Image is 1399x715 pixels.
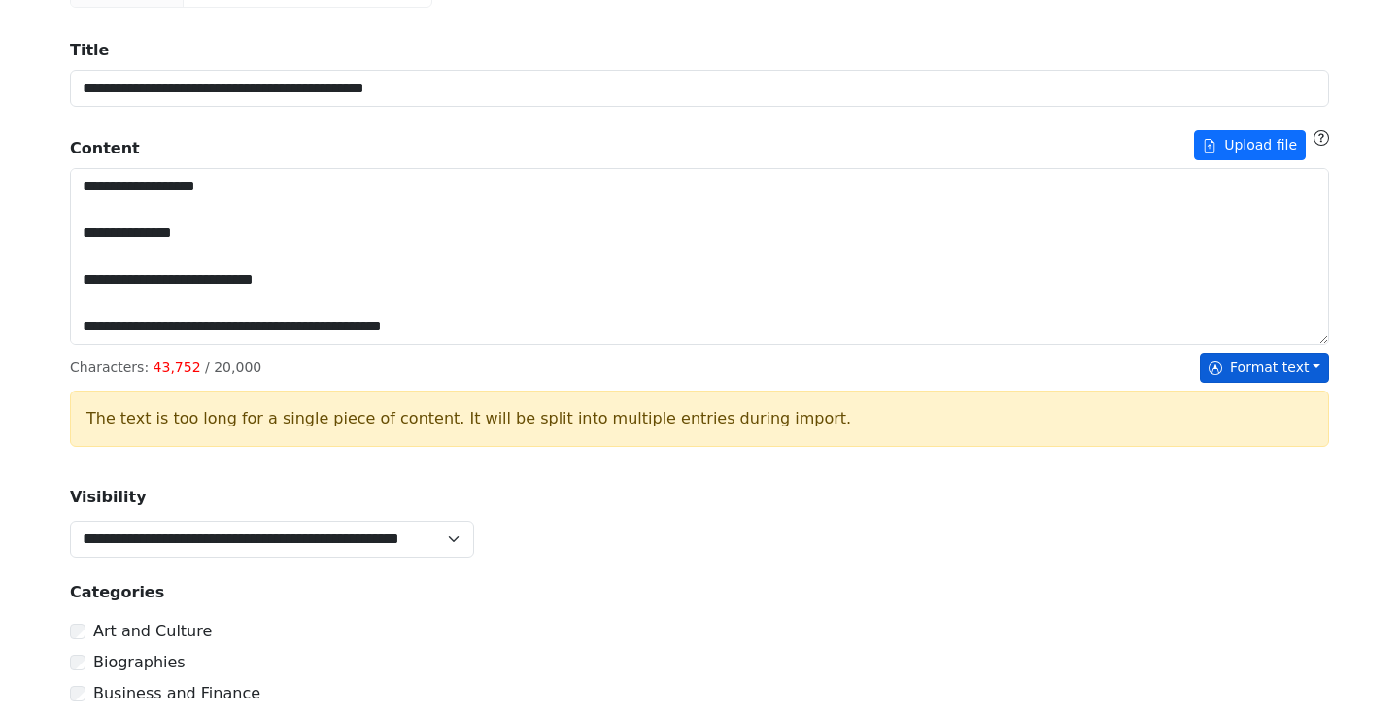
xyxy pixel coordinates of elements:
strong: Content [70,137,140,160]
strong: Visibility [70,488,147,506]
strong: Categories [70,583,164,601]
strong: Title [70,41,109,59]
div: The text is too long for a single piece of content. It will be split into multiple entries during... [70,391,1329,447]
button: Format text [1200,353,1329,383]
button: Content [1194,130,1306,160]
span: 43,752 [154,359,201,375]
p: Characters : / 20,000 [70,357,261,378]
